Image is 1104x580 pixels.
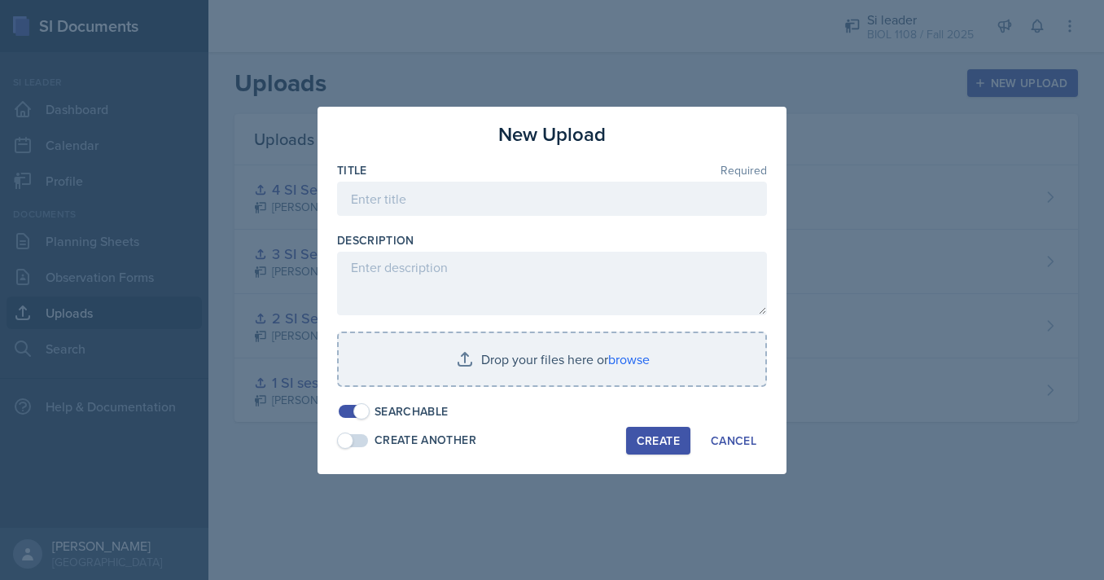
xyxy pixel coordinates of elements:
[637,434,680,447] div: Create
[337,162,367,178] label: Title
[337,232,414,248] label: Description
[375,432,476,449] div: Create Another
[626,427,690,455] button: Create
[337,182,767,216] input: Enter title
[721,165,767,176] span: Required
[711,434,756,447] div: Cancel
[498,120,606,149] h3: New Upload
[375,403,449,420] div: Searchable
[700,427,767,455] button: Cancel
